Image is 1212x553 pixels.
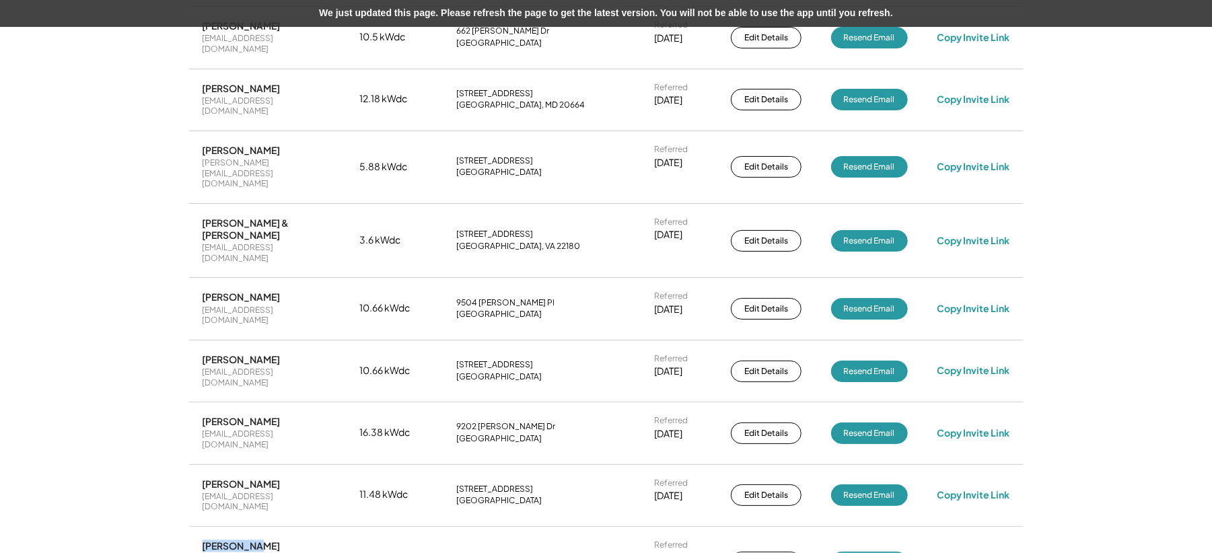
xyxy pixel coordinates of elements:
[203,416,281,428] div: [PERSON_NAME]
[203,367,330,388] div: [EMAIL_ADDRESS][DOMAIN_NAME]
[937,303,1009,315] div: Copy Invite Link
[654,291,688,302] div: Referred
[654,229,682,242] div: [DATE]
[203,217,330,242] div: [PERSON_NAME] & [PERSON_NAME]
[134,78,145,89] img: tab_keywords_by_traffic_grey.svg
[456,434,542,445] div: [GEOGRAPHIC_DATA]
[731,484,801,506] button: Edit Details
[456,360,533,371] div: [STREET_ADDRESS]
[654,32,682,46] div: [DATE]
[731,230,801,252] button: Edit Details
[203,145,281,157] div: [PERSON_NAME]
[456,298,555,309] div: 9504 [PERSON_NAME] Pl
[731,361,801,382] button: Edit Details
[831,230,908,252] button: Resend Email
[149,79,227,88] div: Keywords by Traffic
[203,243,330,264] div: [EMAIL_ADDRESS][DOMAIN_NAME]
[456,372,542,383] div: [GEOGRAPHIC_DATA]
[731,156,801,178] button: Edit Details
[203,429,330,450] div: [EMAIL_ADDRESS][DOMAIN_NAME]
[203,492,330,513] div: [EMAIL_ADDRESS][DOMAIN_NAME]
[654,428,682,441] div: [DATE]
[456,38,542,49] div: [GEOGRAPHIC_DATA]
[654,157,682,170] div: [DATE]
[359,365,427,378] div: 10.66 kWdc
[654,354,688,365] div: Referred
[22,35,32,46] img: website_grey.svg
[654,490,682,503] div: [DATE]
[831,27,908,48] button: Resend Email
[456,89,533,100] div: [STREET_ADDRESS]
[731,89,801,110] button: Edit Details
[831,484,908,506] button: Resend Email
[654,478,688,489] div: Referred
[937,161,1009,173] div: Copy Invite Link
[203,291,281,303] div: [PERSON_NAME]
[203,34,330,54] div: [EMAIL_ADDRESS][DOMAIN_NAME]
[359,93,427,106] div: 12.18 kWdc
[203,354,281,366] div: [PERSON_NAME]
[456,242,580,252] div: [GEOGRAPHIC_DATA], VA 22180
[937,94,1009,106] div: Copy Invite Link
[203,478,281,490] div: [PERSON_NAME]
[937,32,1009,44] div: Copy Invite Link
[456,229,533,240] div: [STREET_ADDRESS]
[203,83,281,95] div: [PERSON_NAME]
[359,234,427,248] div: 3.6 kWdc
[654,94,682,108] div: [DATE]
[456,309,542,320] div: [GEOGRAPHIC_DATA]
[359,161,427,174] div: 5.88 kWdc
[359,488,427,502] div: 11.48 kWdc
[22,22,32,32] img: logo_orange.svg
[456,496,542,507] div: [GEOGRAPHIC_DATA]
[731,298,801,320] button: Edit Details
[203,158,330,190] div: [PERSON_NAME][EMAIL_ADDRESS][DOMAIN_NAME]
[38,22,66,32] div: v 4.0.25
[937,427,1009,439] div: Copy Invite Link
[203,305,330,326] div: [EMAIL_ADDRESS][DOMAIN_NAME]
[654,365,682,379] div: [DATE]
[359,427,427,440] div: 16.38 kWdc
[654,83,688,94] div: Referred
[831,361,908,382] button: Resend Email
[937,235,1009,247] div: Copy Invite Link
[456,422,555,433] div: 9202 [PERSON_NAME] Dr
[654,217,688,228] div: Referred
[456,100,585,111] div: [GEOGRAPHIC_DATA], MD 20664
[456,484,533,495] div: [STREET_ADDRESS]
[654,416,688,427] div: Referred
[654,145,688,155] div: Referred
[203,540,281,552] div: [PERSON_NAME]
[35,35,148,46] div: Domain: [DOMAIN_NAME]
[731,27,801,48] button: Edit Details
[36,78,47,89] img: tab_domain_overview_orange.svg
[654,303,682,317] div: [DATE]
[456,26,549,37] div: 662 [PERSON_NAME] Dr
[456,156,533,167] div: [STREET_ADDRESS]
[831,298,908,320] button: Resend Email
[731,422,801,444] button: Edit Details
[831,156,908,178] button: Resend Email
[937,489,1009,501] div: Copy Invite Link
[937,365,1009,377] div: Copy Invite Link
[51,79,120,88] div: Domain Overview
[831,89,908,110] button: Resend Email
[654,540,688,551] div: Referred
[359,302,427,316] div: 10.66 kWdc
[359,31,427,44] div: 10.5 kWdc
[456,168,542,178] div: [GEOGRAPHIC_DATA]
[203,96,330,117] div: [EMAIL_ADDRESS][DOMAIN_NAME]
[831,422,908,444] button: Resend Email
